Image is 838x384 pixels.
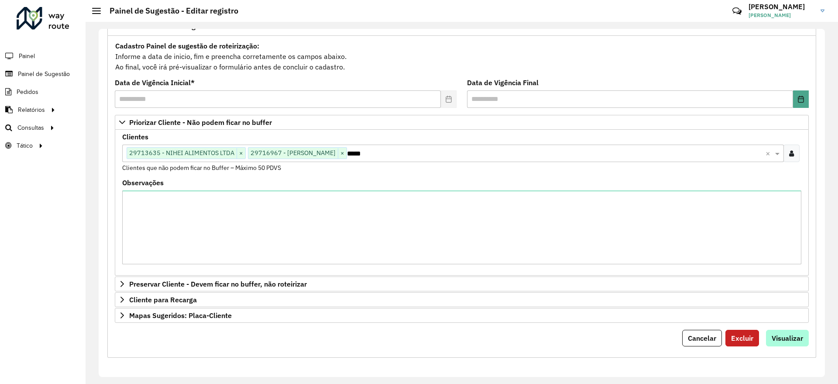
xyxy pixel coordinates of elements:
a: Preservar Cliente - Devem ficar no buffer, não roteirizar [115,277,809,291]
span: 29713635 - NIHEI ALIMENTOS LTDA [127,148,237,158]
span: 29716967 - [PERSON_NAME] [248,148,338,158]
span: Cancelar [688,334,716,342]
a: Mapas Sugeridos: Placa-Cliente [115,308,809,323]
label: Clientes [122,131,148,142]
span: Painel [19,52,35,61]
button: Excluir [725,330,759,346]
span: Priorizar Cliente - Não podem ficar no buffer [129,119,272,126]
button: Cancelar [682,330,722,346]
span: Consultas [17,123,44,132]
h3: [PERSON_NAME] [749,3,814,11]
span: Painel de Sugestão [18,69,70,79]
a: Priorizar Cliente - Não podem ficar no buffer [115,115,809,130]
button: Visualizar [766,330,809,346]
div: Priorizar Cliente - Não podem ficar no buffer [115,130,809,276]
span: Excluir [731,334,753,342]
div: Informe a data de inicio, fim e preencha corretamente os campos abaixo. Ao final, você irá pré-vi... [115,40,809,73]
span: Mapas Sugeridos: Placa-Cliente [129,312,232,319]
h2: Painel de Sugestão - Editar registro [101,6,238,16]
strong: Cadastro Painel de sugestão de roteirização: [115,42,259,50]
button: Choose Date [793,90,809,108]
span: Cliente para Recarga [129,296,197,303]
span: [PERSON_NAME] [749,11,814,19]
span: × [338,148,347,159]
small: Clientes que não podem ficar no Buffer – Máximo 50 PDVS [122,164,281,172]
label: Observações [122,177,164,188]
a: Cliente para Recarga [115,292,809,307]
a: Contato Rápido [728,2,746,21]
span: Relatórios [18,105,45,114]
label: Data de Vigência Inicial [115,77,195,88]
span: Formulário Painel de Sugestão [115,23,213,30]
label: Data de Vigência Final [467,77,539,88]
span: Preservar Cliente - Devem ficar no buffer, não roteirizar [129,280,307,287]
span: × [237,148,245,159]
span: Visualizar [772,334,803,342]
span: Tático [17,141,33,150]
span: Clear all [766,148,773,159]
span: Pedidos [17,87,38,97]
